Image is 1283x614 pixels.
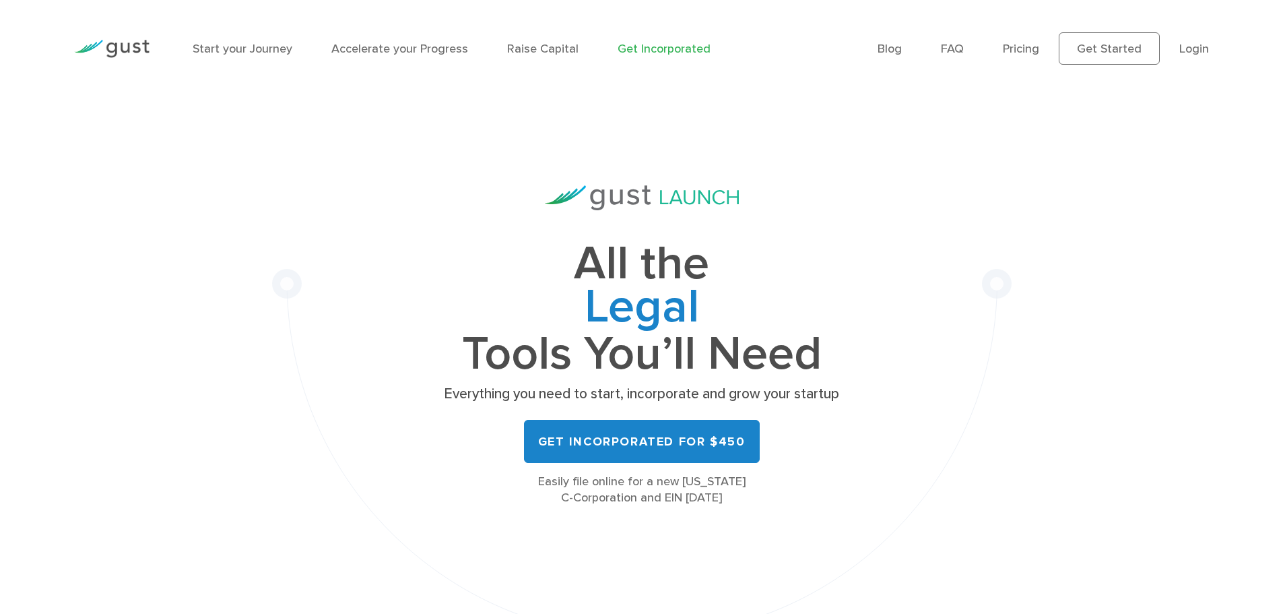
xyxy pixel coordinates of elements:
[941,42,964,56] a: FAQ
[440,286,844,333] span: Legal
[1003,42,1039,56] a: Pricing
[618,42,711,56] a: Get Incorporated
[524,420,760,463] a: Get Incorporated for $450
[440,385,844,404] p: Everything you need to start, incorporate and grow your startup
[440,243,844,375] h1: All the Tools You’ll Need
[193,42,292,56] a: Start your Journey
[74,40,150,58] img: Gust Logo
[440,474,844,506] div: Easily file online for a new [US_STATE] C-Corporation and EIN [DATE]
[1059,32,1160,65] a: Get Started
[507,42,579,56] a: Raise Capital
[1179,42,1209,56] a: Login
[331,42,468,56] a: Accelerate your Progress
[878,42,902,56] a: Blog
[545,185,739,210] img: Gust Launch Logo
